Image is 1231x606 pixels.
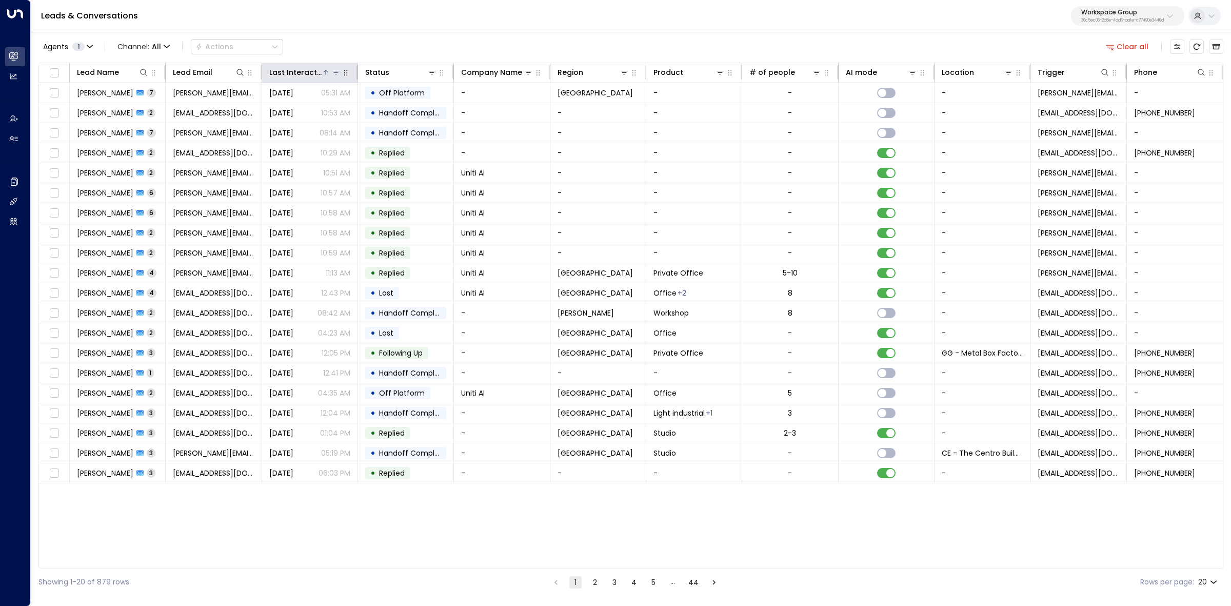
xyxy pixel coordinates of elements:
[1127,263,1223,283] td: -
[1140,577,1194,588] label: Rows per page:
[370,364,375,382] div: •
[379,288,393,298] span: Lost
[454,403,550,423] td: -
[558,308,614,318] span: Peckham
[269,168,293,178] span: May 12, 2025
[653,66,725,79] div: Product
[370,284,375,302] div: •
[1038,88,1119,98] span: chrisboultwood@hotmail.com
[269,148,293,158] span: May 12, 2025
[935,223,1030,243] td: -
[173,108,254,118] span: jonnyhorne@aol.com
[788,168,792,178] div: -
[77,368,133,378] span: Abdul Anleem Liadi
[454,123,550,143] td: -
[269,288,293,298] span: May 12, 2025
[1127,323,1223,343] td: -
[788,188,792,198] div: -
[1038,268,1119,278] span: francesco@getuniti.com
[788,368,792,378] div: -
[269,328,293,338] span: May 14, 2025
[1038,108,1119,118] span: jonnyhorne@aol.com
[550,223,646,243] td: -
[147,308,155,317] span: 2
[321,228,350,238] p: 10:58 AM
[48,267,61,280] span: Toggle select row
[558,88,633,98] span: London
[269,108,293,118] span: May 08, 2025
[48,367,61,380] span: Toggle select row
[1127,303,1223,323] td: -
[321,108,350,118] p: 10:53 AM
[550,243,646,263] td: -
[147,368,154,377] span: 1
[935,103,1030,123] td: -
[550,163,646,183] td: -
[379,208,405,218] span: Replied
[646,123,742,143] td: -
[370,244,375,262] div: •
[370,224,375,242] div: •
[147,288,156,297] span: 4
[322,348,350,358] p: 12:05 PM
[788,88,792,98] div: -
[846,66,918,79] div: AI mode
[48,127,61,140] span: Toggle select row
[77,308,133,318] span: Dave Benson
[320,128,350,138] p: 08:14 AM
[935,303,1030,323] td: -
[646,183,742,203] td: -
[365,66,389,79] div: Status
[173,208,254,218] span: francesco@getuniti.com
[1127,383,1223,403] td: -
[41,10,138,22] a: Leads & Conversations
[147,248,155,257] span: 2
[1071,6,1184,26] button: Workspace Group36c5ec06-2b8e-4dd6-aa1e-c77490e3446d
[269,188,293,198] span: May 12, 2025
[461,208,485,218] span: Uniti AI
[788,348,792,358] div: -
[678,288,686,298] div: Private Office,Short term office space
[461,248,485,258] span: Uniti AI
[1127,163,1223,183] td: -
[749,66,795,79] div: # of people
[370,304,375,322] div: •
[935,423,1030,443] td: -
[1038,348,1119,358] span: jonnyhorne@aol.com
[318,388,350,398] p: 04:35 AM
[1127,83,1223,103] td: -
[48,347,61,360] span: Toggle select row
[48,387,61,400] span: Toggle select row
[454,323,550,343] td: -
[379,128,451,138] span: Handoff Completed
[569,576,582,589] button: page 1
[147,328,155,337] span: 2
[173,128,254,138] span: chrisboultwood@hotmail.com
[1038,388,1119,398] span: emre@getuniti.com
[173,288,254,298] span: emre@getuniti.com
[77,268,133,278] span: Francesco Decamilli
[173,348,254,358] span: jonnyhorne@aol.com
[77,128,133,138] span: Chris Boultwood
[550,183,646,203] td: -
[653,66,683,79] div: Product
[48,167,61,180] span: Toggle select row
[1038,66,1109,79] div: Trigger
[935,363,1030,383] td: -
[370,384,375,402] div: •
[77,348,133,358] span: Jonny Horne
[48,87,61,100] span: Toggle select row
[147,88,156,97] span: 7
[173,308,254,318] span: dnbenson@hotmail.co.uk
[72,43,85,51] span: 1
[370,124,375,142] div: •
[48,187,61,200] span: Toggle select row
[646,223,742,243] td: -
[173,66,245,79] div: Lead Email
[1127,183,1223,203] td: -
[191,39,283,54] button: Actions
[461,66,533,79] div: Company Name
[147,128,156,137] span: 7
[708,576,720,589] button: Go to next page
[558,388,633,398] span: London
